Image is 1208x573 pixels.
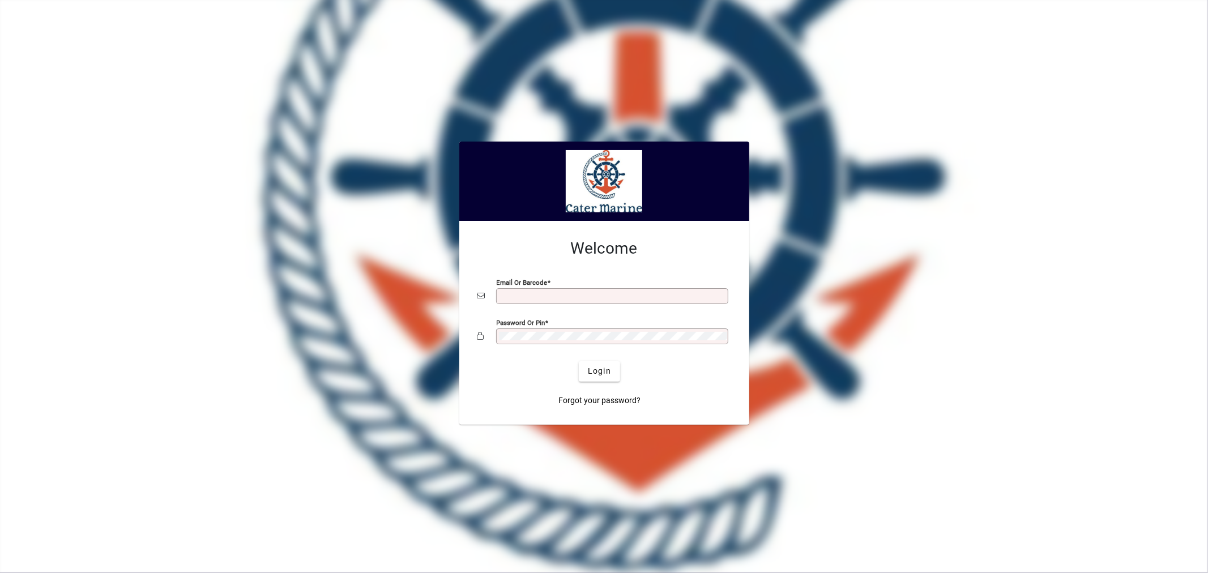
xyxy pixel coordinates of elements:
[554,391,645,411] a: Forgot your password?
[497,318,545,326] mat-label: Password or Pin
[588,365,611,377] span: Login
[497,278,548,286] mat-label: Email or Barcode
[558,395,641,407] span: Forgot your password?
[579,361,620,382] button: Login
[477,239,731,258] h2: Welcome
